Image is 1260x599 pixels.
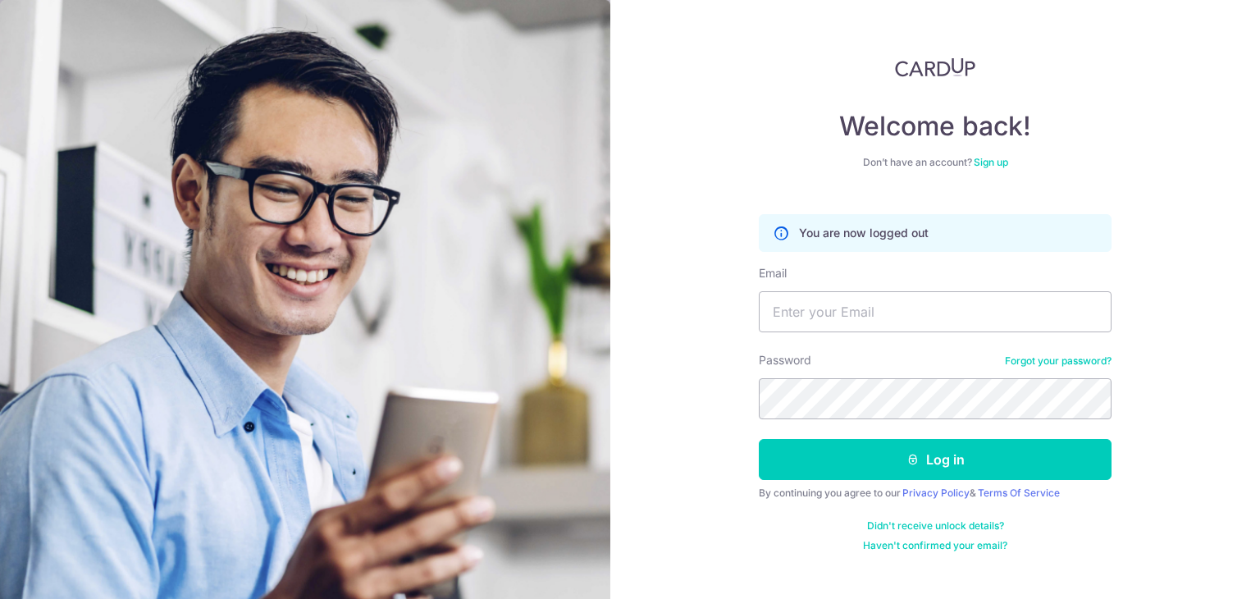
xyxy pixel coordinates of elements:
[1005,354,1112,368] a: Forgot your password?
[759,156,1112,169] div: Don’t have an account?
[759,265,787,281] label: Email
[978,487,1060,499] a: Terms Of Service
[902,487,970,499] a: Privacy Policy
[863,539,1007,552] a: Haven't confirmed your email?
[759,291,1112,332] input: Enter your Email
[759,110,1112,143] h4: Welcome back!
[759,487,1112,500] div: By continuing you agree to our &
[895,57,975,77] img: CardUp Logo
[974,156,1008,168] a: Sign up
[867,519,1004,533] a: Didn't receive unlock details?
[759,352,811,368] label: Password
[799,225,929,241] p: You are now logged out
[759,439,1112,480] button: Log in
